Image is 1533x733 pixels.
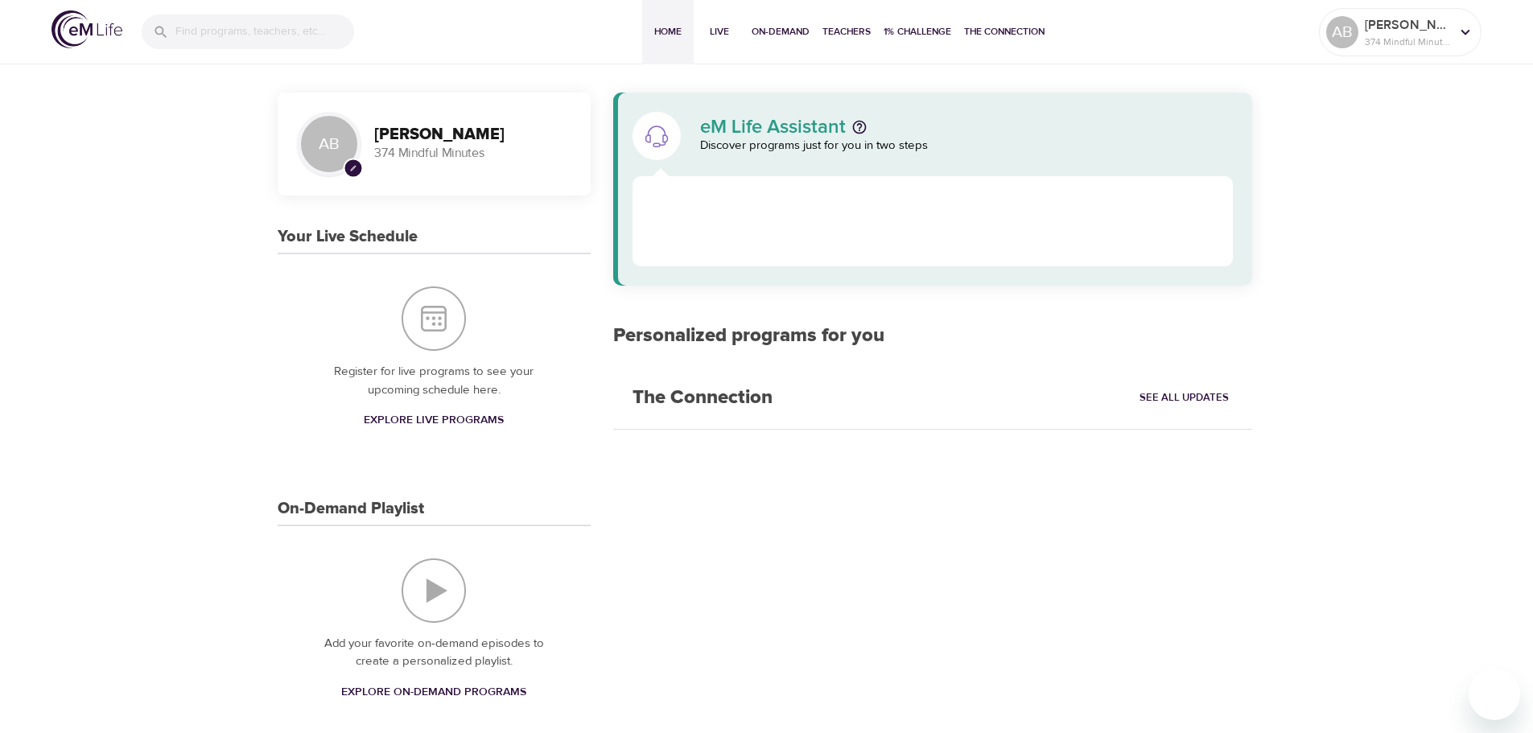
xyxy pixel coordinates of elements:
[649,23,687,40] span: Home
[310,635,558,671] p: Add your favorite on-demand episodes to create a personalized playlist.
[700,137,1234,155] p: Discover programs just for you in two steps
[52,10,122,48] img: logo
[1135,385,1233,410] a: See All Updates
[297,112,361,176] div: AB
[752,23,810,40] span: On-Demand
[700,117,846,137] p: eM Life Assistant
[700,23,739,40] span: Live
[402,558,466,623] img: On-Demand Playlist
[1469,669,1520,720] iframe: Button to launch messaging window
[613,367,792,429] h2: The Connection
[310,363,558,399] p: Register for live programs to see your upcoming schedule here.
[1365,35,1450,49] p: 374 Mindful Minutes
[1365,15,1450,35] p: [PERSON_NAME]
[278,228,418,246] h3: Your Live Schedule
[613,324,1253,348] h2: Personalized programs for you
[402,286,466,351] img: Your Live Schedule
[364,410,504,430] span: Explore Live Programs
[644,123,670,149] img: eM Life Assistant
[822,23,871,40] span: Teachers
[341,682,526,702] span: Explore On-Demand Programs
[1326,16,1358,48] div: AB
[1139,389,1229,407] span: See All Updates
[335,677,533,707] a: Explore On-Demand Programs
[278,500,424,518] h3: On-Demand Playlist
[964,23,1045,40] span: The Connection
[374,144,571,163] p: 374 Mindful Minutes
[374,126,571,144] h3: [PERSON_NAME]
[175,14,354,49] input: Find programs, teachers, etc...
[357,406,510,435] a: Explore Live Programs
[884,23,951,40] span: 1% Challenge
